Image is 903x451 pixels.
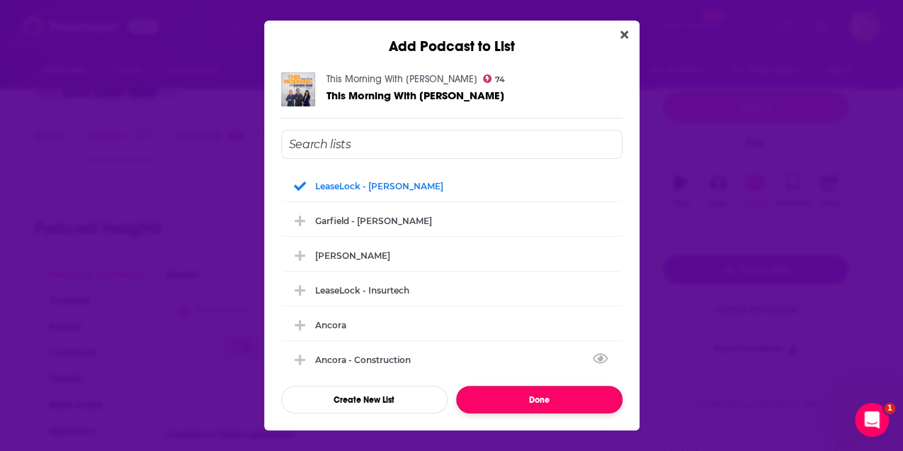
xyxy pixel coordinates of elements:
button: Close [615,26,634,44]
button: Create New List [281,386,448,413]
div: LeaseLock - Greg Willet [281,170,623,201]
div: Ancora - Construction [281,344,623,375]
div: Ancora - Construction [315,355,419,365]
span: 74 [495,77,505,83]
a: This Morning With Gordon Deal [326,89,504,101]
a: 74 [483,74,506,83]
div: Add Podcast To List [281,130,623,413]
button: View Link [411,362,419,364]
a: This Morning With Gordon Deal [326,73,477,85]
div: Add Podcast to List [264,21,640,55]
iframe: Intercom live chat [855,403,889,437]
img: This Morning With Gordon Deal [281,72,315,106]
div: Ancora [281,309,623,340]
button: Done [456,386,623,413]
div: Janine LeaseLock [281,240,623,271]
div: LeaseLock - [PERSON_NAME] [315,181,443,191]
span: This Morning With [PERSON_NAME] [326,89,504,102]
div: [PERSON_NAME] [315,250,390,261]
div: Garfield - [PERSON_NAME] [315,216,432,226]
div: Garfield - Steve Galbreath [281,205,623,236]
div: LeaseLock - insurtech [315,285,409,296]
div: Ancora [315,320,346,330]
span: 1 [884,403,895,414]
div: LeaseLock - insurtech [281,274,623,306]
input: Search lists [281,130,623,159]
